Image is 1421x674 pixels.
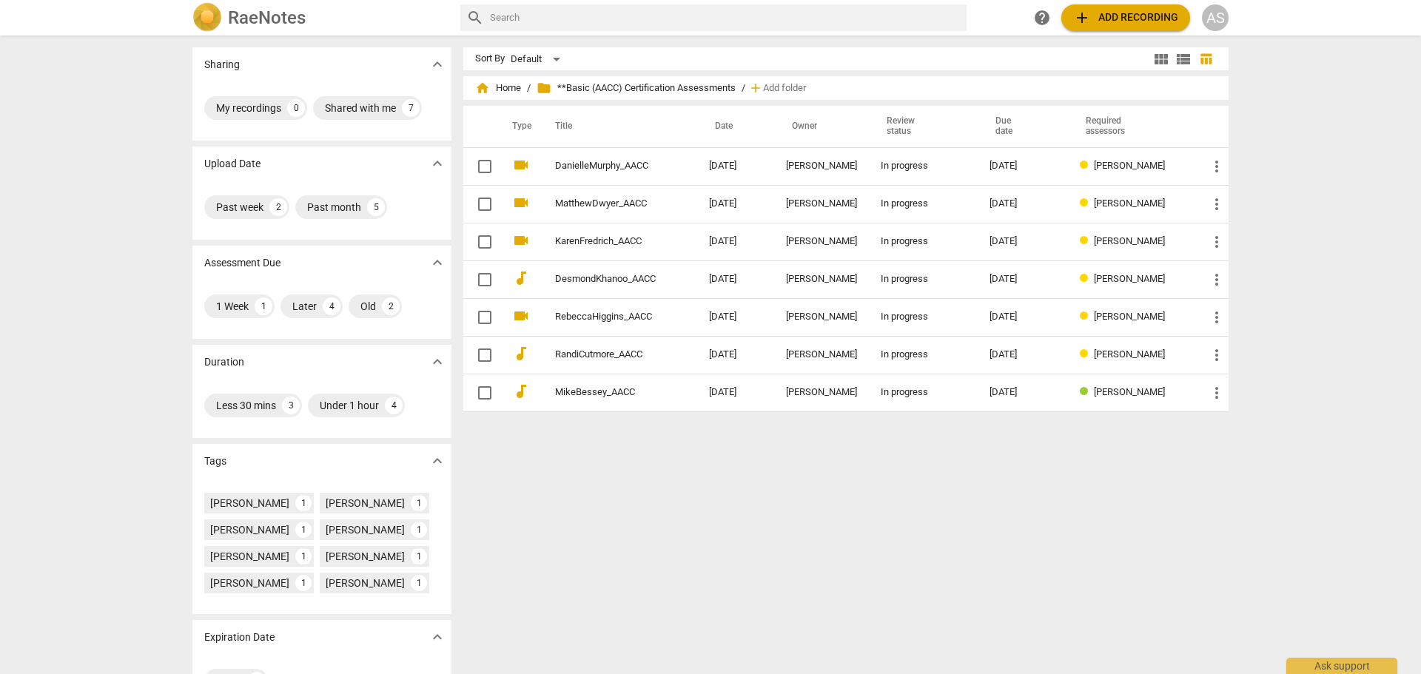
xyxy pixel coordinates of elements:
[1094,235,1165,246] span: [PERSON_NAME]
[210,576,289,590] div: [PERSON_NAME]
[763,83,806,94] span: Add folder
[786,161,857,172] div: [PERSON_NAME]
[216,101,281,115] div: My recordings
[1080,348,1094,360] span: Review status: in progress
[292,299,317,314] div: Later
[1208,158,1226,175] span: more_vert
[466,9,484,27] span: search
[367,198,385,216] div: 5
[555,311,656,323] a: RebeccaHiggins_AACC
[204,156,261,172] p: Upload Date
[1094,198,1165,209] span: [PERSON_NAME]
[1080,386,1094,397] span: Review status: completed
[326,522,405,537] div: [PERSON_NAME]
[216,200,263,215] div: Past week
[555,161,656,172] a: DanielleMurphy_AACC
[1080,198,1094,209] span: Review status: in progress
[990,349,1056,360] div: [DATE]
[360,299,376,314] div: Old
[512,383,530,400] span: audiotrack
[697,298,774,336] td: [DATE]
[1033,9,1051,27] span: help
[1094,160,1165,171] span: [PERSON_NAME]
[426,626,449,648] button: Show more
[697,260,774,298] td: [DATE]
[1202,4,1229,31] button: AS
[326,576,405,590] div: [PERSON_NAME]
[426,53,449,75] button: Show more
[382,297,400,315] div: 2
[697,336,774,374] td: [DATE]
[990,311,1056,323] div: [DATE]
[326,496,405,510] div: [PERSON_NAME]
[1286,658,1397,674] div: Ask support
[1094,311,1165,322] span: [PERSON_NAME]
[1199,52,1213,66] span: table_chart
[295,495,312,511] div: 1
[411,522,427,538] div: 1
[411,495,427,511] div: 1
[774,106,869,147] th: Owner
[697,185,774,223] td: [DATE]
[1208,195,1226,213] span: more_vert
[228,7,306,28] h2: RaeNotes
[1208,233,1226,251] span: more_vert
[1195,48,1217,70] button: Table view
[512,269,530,287] span: audiotrack
[537,81,736,95] span: **Basic (AACC) Certification Assessments
[1152,50,1170,68] span: view_module
[204,630,275,645] p: Expiration Date
[192,3,449,33] a: LogoRaeNotes
[697,106,774,147] th: Date
[282,397,300,414] div: 3
[512,307,530,325] span: videocam
[1094,386,1165,397] span: [PERSON_NAME]
[786,236,857,247] div: [PERSON_NAME]
[210,496,289,510] div: [PERSON_NAME]
[555,387,656,398] a: MikeBessey_AACC
[1080,311,1094,322] span: Review status: in progress
[978,106,1068,147] th: Due date
[881,198,966,209] div: In progress
[429,353,446,371] span: expand_more
[786,274,857,285] div: [PERSON_NAME]
[555,236,656,247] a: KarenFredrich_AACC
[210,549,289,564] div: [PERSON_NAME]
[426,252,449,274] button: Show more
[697,374,774,411] td: [DATE]
[881,236,966,247] div: In progress
[512,345,530,363] span: audiotrack
[1208,384,1226,402] span: more_vert
[1094,273,1165,284] span: [PERSON_NAME]
[1080,235,1094,246] span: Review status: in progress
[990,236,1056,247] div: [DATE]
[555,274,656,285] a: DesmondKhanoo_AACC
[255,297,272,315] div: 1
[475,53,505,64] div: Sort By
[323,297,340,315] div: 4
[325,101,396,115] div: Shared with me
[990,198,1056,209] div: [DATE]
[500,106,537,147] th: Type
[1061,4,1190,31] button: Upload
[411,575,427,591] div: 1
[786,198,857,209] div: [PERSON_NAME]
[1208,346,1226,364] span: more_vert
[881,161,966,172] div: In progress
[204,57,240,73] p: Sharing
[204,354,244,370] p: Duration
[426,450,449,472] button: Show more
[475,81,490,95] span: home
[307,200,361,215] div: Past month
[512,232,530,249] span: videocam
[748,81,763,95] span: add
[881,349,966,360] div: In progress
[881,311,966,323] div: In progress
[216,299,249,314] div: 1 Week
[269,198,287,216] div: 2
[786,349,857,360] div: [PERSON_NAME]
[881,387,966,398] div: In progress
[1208,271,1226,289] span: more_vert
[990,274,1056,285] div: [DATE]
